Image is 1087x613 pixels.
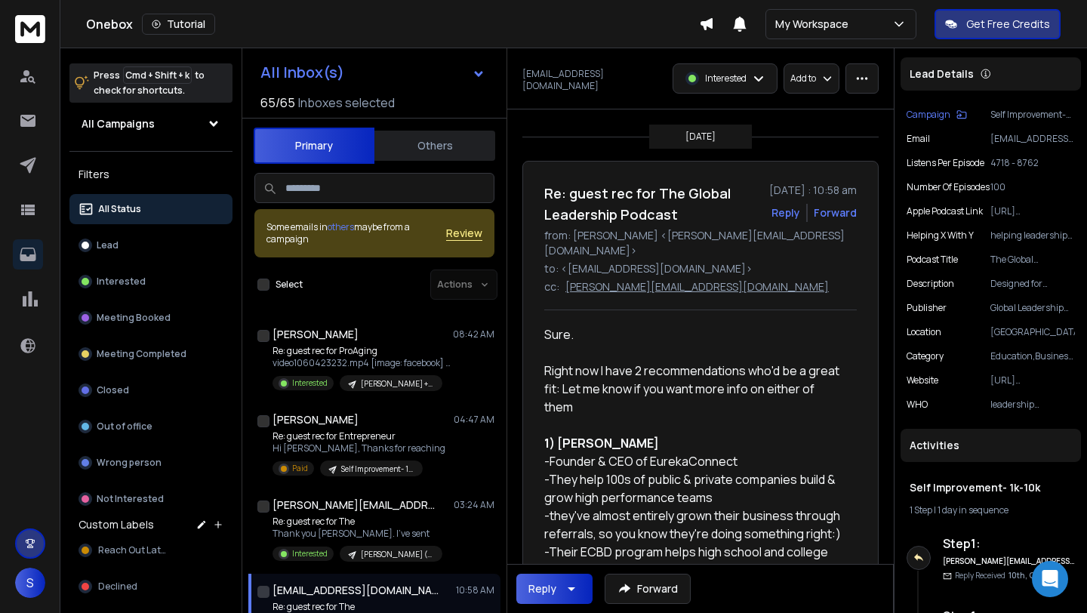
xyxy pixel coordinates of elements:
button: Forward [605,574,691,604]
p: 4718 - 8762 [990,157,1075,169]
p: Campaign [907,109,950,121]
p: [EMAIL_ADDRESS][DOMAIN_NAME] [522,68,664,92]
div: -Founder & CEO of EurekaConnect [544,452,845,470]
div: Reply [528,581,556,596]
p: WHO [907,399,928,411]
p: Helping X with Y [907,229,974,242]
p: [PERSON_NAME] + Cyn (full list) [361,378,433,390]
button: Review [446,226,482,241]
button: Campaign [907,109,967,121]
p: Listens per Episode [907,157,984,169]
p: [EMAIL_ADDRESS][DOMAIN_NAME] [990,133,1075,145]
p: Press to check for shortcuts. [94,68,205,98]
p: Number of Episodes [907,181,990,193]
button: All Status [69,194,232,224]
strong: 1) [PERSON_NAME] [544,435,659,451]
button: Meeting Booked [69,303,232,333]
span: Declined [98,581,137,593]
p: from: [PERSON_NAME] <[PERSON_NAME][EMAIL_ADDRESS][DOMAIN_NAME]> [544,228,857,258]
p: 10:58 AM [456,584,494,596]
button: Reply [516,574,593,604]
p: [PERSON_NAME] (1k-100k- Healthcare)- Batch #1 [361,549,433,560]
button: Tutorial [142,14,215,35]
button: Reply [771,205,800,220]
p: Re: guest rec for Entrepreneur [273,430,445,442]
p: [GEOGRAPHIC_DATA] [990,326,1075,338]
p: 04:47 AM [454,414,494,426]
button: Out of office [69,411,232,442]
p: Re: guest rec for The [273,601,442,613]
p: Meeting Booked [97,312,171,324]
p: Designed for curious leadership enthusiasts like you - The Global Leadership Podcast brings you i... [990,278,1075,290]
h3: Inboxes selected [298,94,395,112]
div: -They help 100s of public & private companies build & grow high performance teams [544,470,845,507]
button: Not Interested [69,484,232,514]
p: Reply Received [955,570,1042,581]
h1: [PERSON_NAME] [273,327,359,342]
h1: [EMAIL_ADDRESS][DOMAIN_NAME] [273,583,439,598]
p: Category [907,350,944,362]
p: Closed [97,384,129,396]
p: Global Leadership Network [990,302,1075,314]
button: Meeting Completed [69,339,232,369]
p: Paid [292,463,308,474]
p: helping leadership enthusiasts with actionable leadership growth and guest insights [990,229,1075,242]
h3: Custom Labels [79,517,154,532]
p: 03:24 AM [454,499,494,511]
p: Apple Podcast Link [907,205,983,217]
span: Cmd + Shift + k [123,66,192,84]
p: Thank you [PERSON_NAME]. I've sent [273,528,442,540]
button: Get Free Credits [935,9,1061,39]
label: Select [276,279,303,291]
span: 65 / 65 [260,94,295,112]
p: [PERSON_NAME][EMAIL_ADDRESS][DOMAIN_NAME] [565,279,829,294]
p: Publisher [907,302,947,314]
span: 1 Step [910,504,932,516]
button: Declined [69,571,232,602]
div: Open Intercom Messenger [1032,561,1068,597]
button: S [15,568,45,598]
p: cc: [544,279,559,294]
p: location [907,326,941,338]
h6: Step 1 : [943,534,1075,553]
p: [URL][DOMAIN_NAME] [990,374,1075,387]
div: Right now I have 2 recommendations who'd be a great fit: Let me know if you want more info on eit... [544,362,845,416]
p: Email [907,133,930,145]
h1: [PERSON_NAME] [273,412,359,427]
p: Lead Details [910,66,974,82]
p: Not Interested [97,493,164,505]
div: | [910,504,1072,516]
p: Out of office [97,420,152,433]
span: Reach Out Later [98,544,169,556]
h1: [PERSON_NAME][EMAIL_ADDRESS][DOMAIN_NAME] [273,497,439,513]
div: Forward [814,205,857,220]
span: 10th, Oct [1008,570,1042,581]
h1: Self Improvement- 1k-10k [910,480,1072,495]
h6: [PERSON_NAME][EMAIL_ADDRESS][DOMAIN_NAME] [943,556,1075,567]
div: Activities [901,429,1081,462]
p: Re: guest rec for ProAging [273,345,454,357]
button: All Campaigns [69,109,232,139]
p: Interested [292,377,328,389]
p: [DATE] [685,131,716,143]
div: Some emails in maybe from a campaign [266,221,446,245]
p: Podcast Title [907,254,958,266]
p: Get Free Credits [966,17,1050,32]
p: 100 [990,181,1075,193]
p: My Workspace [775,17,855,32]
h1: All Inbox(s) [260,65,344,80]
div: Sure. [544,325,845,343]
span: 1 day in sequence [938,504,1008,516]
h3: Filters [69,164,232,185]
div: Onebox [86,14,699,35]
h1: Re: guest rec for The Global Leadership Podcast [544,183,760,225]
p: Hi [PERSON_NAME], Thanks for reaching [273,442,445,454]
p: video1060423232.mp4 [image: facebook] [image: twitter] [273,357,454,369]
span: others [328,220,354,233]
p: Self Improvement- 1k-10k [990,109,1075,121]
p: website [907,374,938,387]
p: Interested [705,72,747,85]
p: Interested [292,548,328,559]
